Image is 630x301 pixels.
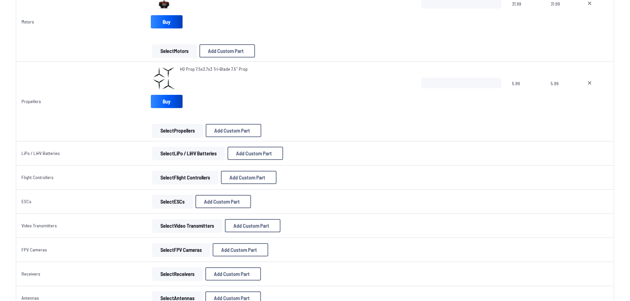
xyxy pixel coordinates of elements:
span: Add Custom Part [236,151,272,156]
button: Add Custom Part [221,171,276,184]
span: Add Custom Part [204,199,240,204]
span: Add Custom Part [208,48,244,54]
span: Add Custom Part [214,128,250,133]
a: SelectVideo Transmitters [151,219,224,232]
button: Add Custom Part [195,195,251,208]
a: SelectESCs [151,195,194,208]
a: Video Transmitters [21,223,57,228]
a: SelectReceivers [151,267,204,281]
span: 5.99 [551,78,571,109]
a: SelectFPV Cameras [151,243,211,256]
a: Buy [151,15,183,28]
a: Buy [151,95,183,108]
button: SelectMotors [152,44,197,57]
button: SelectESCs [152,195,193,208]
button: SelectPropellers [152,124,203,137]
button: SelectVideo Transmitters [152,219,222,232]
button: Add Custom Part [206,124,261,137]
a: Flight Controllers [21,174,54,180]
a: Motors [21,19,34,24]
a: SelectFlight Controllers [151,171,220,184]
span: Add Custom Part [214,295,250,301]
span: 5.99 [512,78,540,109]
button: Add Custom Part [228,147,283,160]
span: Add Custom Part [230,175,265,180]
button: Add Custom Part [205,267,261,281]
button: SelectFlight Controllers [152,171,218,184]
img: image [151,66,177,92]
button: SelectLiPo / LiHV Batteries [152,147,225,160]
button: Add Custom Part [213,243,268,256]
span: Add Custom Part [233,223,269,228]
a: SelectPropellers [151,124,204,137]
button: Add Custom Part [225,219,280,232]
a: ESCs [21,199,31,204]
a: HQ Prop 7.5x3.7x3 Tri-Blade 7.5" Prop [180,66,248,72]
a: Antennas [21,295,39,301]
span: Add Custom Part [221,247,257,252]
a: FPV Cameras [21,247,47,252]
button: SelectReceivers [152,267,203,281]
span: Add Custom Part [214,271,250,277]
a: Propellers [21,98,41,104]
button: SelectFPV Cameras [152,243,210,256]
button: Add Custom Part [199,44,255,57]
a: SelectLiPo / LiHV Batteries [151,147,226,160]
a: Receivers [21,271,40,277]
a: LiPo / LiHV Batteries [21,150,60,156]
a: SelectMotors [151,44,198,57]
